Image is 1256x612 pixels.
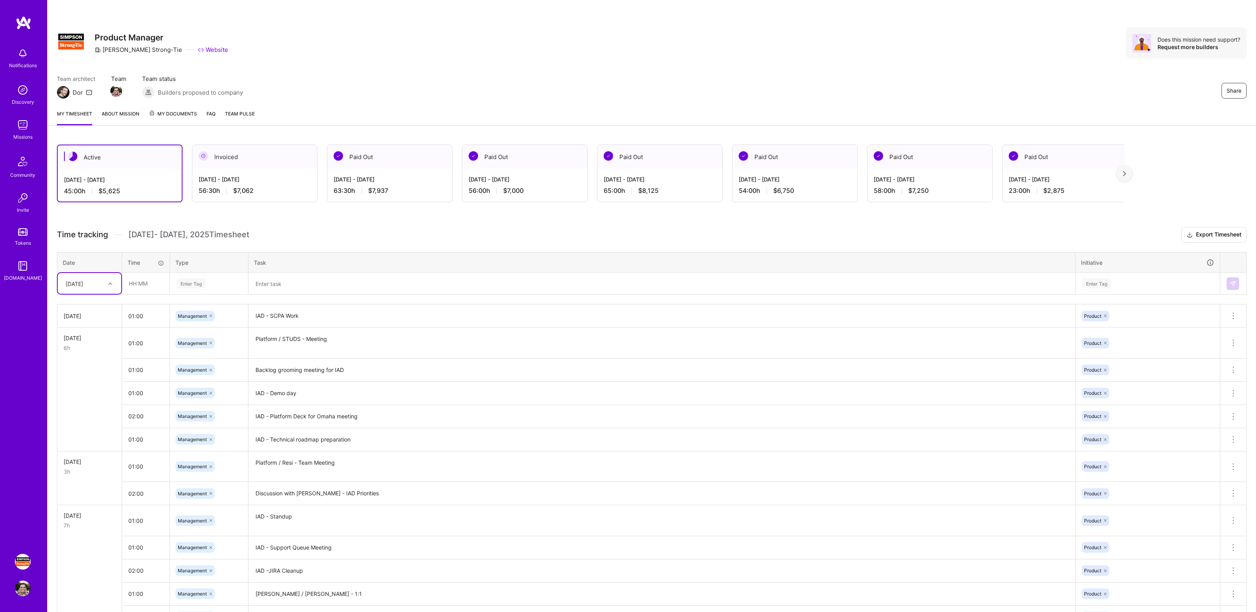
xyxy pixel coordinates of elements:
input: HH:MM [122,537,170,558]
div: Paid Out [327,145,452,169]
img: Paid Out [1009,151,1018,161]
input: HH:MM [122,510,170,531]
span: Management [178,491,207,497]
span: Share [1227,87,1241,95]
div: [DATE] [66,279,83,288]
span: Management [178,591,207,597]
th: Task [248,252,1075,273]
button: Share [1221,83,1247,99]
div: [DATE] [64,511,115,520]
span: Management [178,390,207,396]
span: Management [178,518,207,524]
div: Initiative [1081,258,1214,267]
div: [DATE] [64,312,115,320]
span: $6,750 [773,187,794,195]
input: HH:MM [122,359,170,380]
input: HH:MM [122,333,170,354]
img: Community [13,152,32,171]
i: icon Mail [86,89,92,95]
img: Paid Out [739,151,748,161]
div: 3h [64,467,115,476]
img: Paid Out [604,151,613,161]
div: Does this mission need support? [1157,36,1240,43]
img: User Avatar [15,581,31,596]
img: Team Architect [57,86,69,99]
input: HH:MM [122,273,169,294]
span: $7,250 [908,187,929,195]
input: HH:MM [122,406,170,427]
a: About Mission [102,110,139,125]
span: Product [1084,591,1101,597]
span: Management [178,568,207,574]
img: Team Member Avatar [110,85,122,97]
span: Product [1084,413,1101,419]
i: icon Download [1187,231,1193,239]
input: HH:MM [122,583,170,604]
input: HH:MM [122,306,170,326]
span: Time tracking [57,230,108,240]
div: Discovery [12,98,34,106]
a: My Documents [149,110,197,125]
div: Request more builders [1157,43,1240,51]
th: Type [170,252,248,273]
div: 56:00 h [469,187,581,195]
img: Paid Out [469,151,478,161]
span: $2,875 [1043,187,1064,195]
div: 6h [64,344,115,352]
div: [PERSON_NAME] Strong-Tie [95,46,182,54]
div: 58:00 h [874,187,986,195]
div: Invoiced [192,145,317,169]
img: Active [68,152,77,161]
span: Management [178,544,207,550]
span: Management [178,436,207,442]
span: $7,937 [368,187,388,195]
img: Paid Out [874,151,883,161]
img: guide book [15,258,31,274]
div: [DATE] - [DATE] [1009,175,1121,183]
span: Product [1084,390,1101,396]
span: Product [1084,313,1101,319]
img: Simpson Strong-Tie: Product Manager [15,554,31,570]
div: Paid Out [1002,145,1127,169]
div: Time [128,258,164,267]
span: Product [1084,464,1101,469]
div: [DATE] [64,458,115,466]
div: [DOMAIN_NAME] [4,274,42,282]
div: Active [58,145,182,169]
div: 23:00 h [1009,187,1121,195]
div: Paid Out [462,145,587,169]
textarea: Platform / Resi - Team Meeting [249,452,1074,482]
div: 56:30 h [199,187,311,195]
span: Team status [142,75,243,83]
a: Simpson Strong-Tie: Product Manager [13,554,33,570]
div: [DATE] - [DATE] [604,175,716,183]
span: Builders proposed to company [158,88,243,97]
textarea: [PERSON_NAME] / [PERSON_NAME] - 1:1 [249,583,1074,605]
div: Enter Tag [177,277,206,290]
a: User Avatar [13,581,33,596]
span: Product [1084,518,1101,524]
textarea: IAD - Platform Deck for Omaha meeting [249,406,1074,427]
textarea: IAD - SCPA Work [249,305,1074,327]
span: $7,062 [233,187,254,195]
i: icon CompanyGray [95,47,101,53]
img: tokens [18,228,27,236]
div: [DATE] - [DATE] [469,175,581,183]
span: Product [1084,367,1101,373]
input: HH:MM [122,483,170,504]
div: 65:00 h [604,187,716,195]
input: HH:MM [122,560,170,581]
span: [DATE] - [DATE] , 2025 Timesheet [128,230,249,240]
a: FAQ [206,110,215,125]
span: Team architect [57,75,95,83]
div: Missions [13,133,33,141]
img: Company Logo [57,27,85,56]
img: Invite [15,190,31,206]
th: Date [57,252,122,273]
div: Community [10,171,35,179]
img: bell [15,46,31,61]
div: Paid Out [597,145,722,169]
span: Product [1084,568,1101,574]
span: $5,625 [99,187,120,195]
span: Product [1084,544,1101,550]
